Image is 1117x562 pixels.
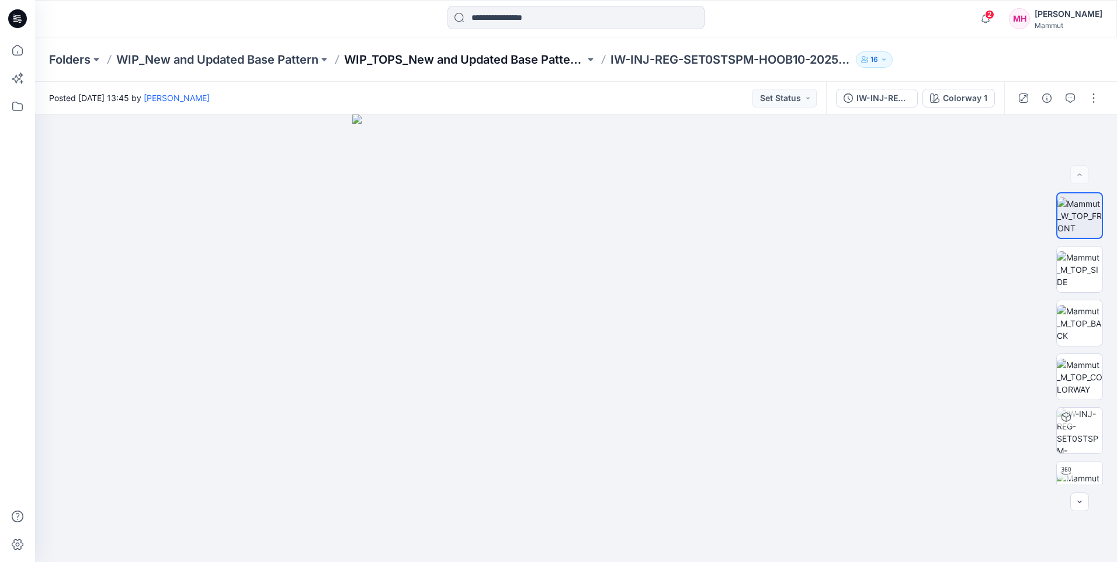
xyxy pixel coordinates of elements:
img: IW-INJ-REG-SET0STSPM-HOOB10-2025-08_WIP Colorway 1 [1057,408,1102,453]
button: Details [1038,89,1056,107]
div: IW-INJ-REG-SET0STSPM-HOOB10-2025-08_WIP [856,92,910,105]
div: Mammut [1035,21,1102,30]
button: IW-INJ-REG-SET0STSPM-HOOB10-2025-08_WIP [836,89,918,107]
div: Colorway 1 [943,92,987,105]
span: 2 [985,10,994,19]
a: Folders [49,51,91,68]
img: Mammut_M_TOP_SIDE [1057,251,1102,288]
div: MH [1009,8,1030,29]
a: WIP_New and Updated Base Pattern [116,51,318,68]
button: Colorway 1 [922,89,995,107]
img: Mammut_M_TOP_COLORWAY [1057,359,1102,396]
p: 16 [870,53,878,66]
span: Posted [DATE] 13:45 by [49,92,210,104]
a: WIP_TOPS_New and Updated Base Patterns [344,51,585,68]
img: Mammut_M_TOP_BACK [1057,305,1102,342]
button: 16 [856,51,893,68]
div: [PERSON_NAME] [1035,7,1102,21]
img: eyJhbGciOiJIUzI1NiIsImtpZCI6IjAiLCJzbHQiOiJzZXMiLCJ0eXAiOiJKV1QifQ.eyJkYXRhIjp7InR5cGUiOiJzdG9yYW... [352,115,800,562]
img: Mammut_W_TOP_FRONT [1057,197,1102,234]
a: [PERSON_NAME] [144,93,210,103]
p: IW-INJ-REG-SET0STSPM-HOOB10-2025-08_WIP [610,51,851,68]
img: Mammut_M_TOP_TT [1057,472,1102,497]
